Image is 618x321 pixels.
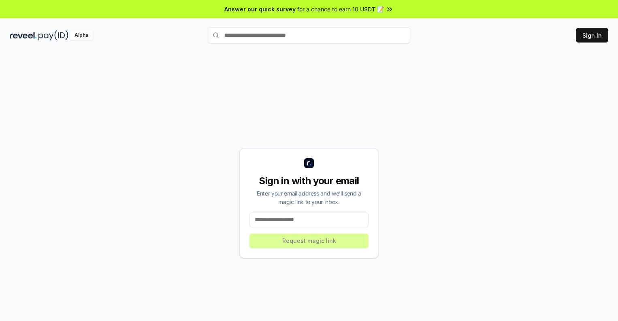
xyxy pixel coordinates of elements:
[249,189,369,206] div: Enter your email address and we’ll send a magic link to your inbox.
[70,30,93,40] div: Alpha
[576,28,608,43] button: Sign In
[38,30,68,40] img: pay_id
[297,5,384,13] span: for a chance to earn 10 USDT 📝
[249,174,369,187] div: Sign in with your email
[304,158,314,168] img: logo_small
[224,5,296,13] span: Answer our quick survey
[10,30,37,40] img: reveel_dark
